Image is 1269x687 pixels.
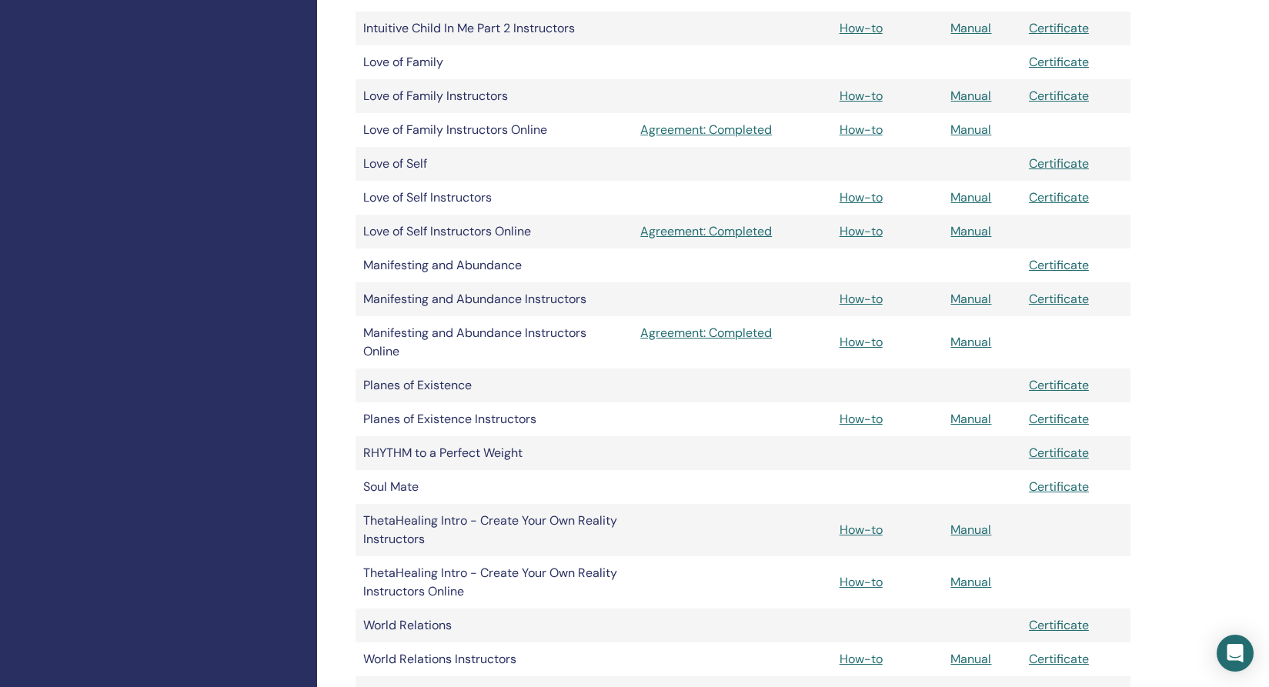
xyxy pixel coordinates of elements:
a: How-to [840,20,883,36]
a: Manual [950,334,991,350]
a: Certificate [1029,651,1089,667]
td: ThetaHealing Intro - Create Your Own Reality Instructors Online [356,556,633,609]
a: Manual [950,223,991,239]
a: Certificate [1029,20,1089,36]
a: Agreement: Completed [640,324,823,342]
td: Love of Family Instructors Online [356,113,633,147]
a: Certificate [1029,155,1089,172]
td: Love of Self Instructors [356,181,633,215]
a: Certificate [1029,445,1089,461]
a: Agreement: Completed [640,121,823,139]
td: Intuitive Child In Me Part 2 Instructors [356,12,633,45]
a: Certificate [1029,377,1089,393]
td: Planes of Existence Instructors [356,402,633,436]
a: How-to [840,411,883,427]
a: Certificate [1029,617,1089,633]
td: Love of Self Instructors Online [356,215,633,248]
td: Manifesting and Abundance Instructors Online [356,316,633,369]
a: How-to [840,291,883,307]
td: Soul Mate [356,470,633,504]
a: Manual [950,574,991,590]
a: Manual [950,411,991,427]
a: How-to [840,223,883,239]
a: Manual [950,651,991,667]
td: RHYTHM to a Perfect Weight [356,436,633,470]
a: How-to [840,522,883,538]
a: Certificate [1029,257,1089,273]
a: How-to [840,189,883,205]
div: Open Intercom Messenger [1217,635,1254,672]
td: Love of Family Instructors [356,79,633,113]
td: ThetaHealing Intro - Create Your Own Reality Instructors [356,504,633,556]
a: Manual [950,20,991,36]
a: How-to [840,651,883,667]
a: Certificate [1029,479,1089,495]
a: Manual [950,291,991,307]
a: Certificate [1029,291,1089,307]
a: Manual [950,522,991,538]
td: Planes of Existence [356,369,633,402]
a: Certificate [1029,411,1089,427]
a: How-to [840,88,883,104]
td: World Relations [356,609,633,642]
a: Manual [950,122,991,138]
a: Manual [950,88,991,104]
a: Certificate [1029,54,1089,70]
a: Certificate [1029,189,1089,205]
a: Certificate [1029,88,1089,104]
td: Manifesting and Abundance [356,248,633,282]
a: How-to [840,122,883,138]
a: How-to [840,574,883,590]
td: Love of Family [356,45,633,79]
td: Manifesting and Abundance Instructors [356,282,633,316]
td: World Relations Instructors [356,642,633,676]
a: How-to [840,334,883,350]
td: Love of Self [356,147,633,181]
a: Agreement: Completed [640,222,823,241]
a: Manual [950,189,991,205]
